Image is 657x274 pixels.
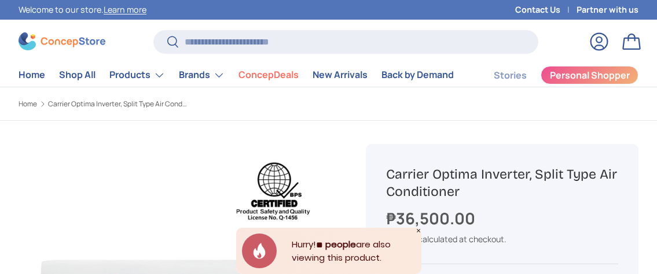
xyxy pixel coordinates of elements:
a: Home [19,101,37,108]
summary: Products [102,64,172,87]
img: ConcepStore [19,32,105,50]
a: Brands [179,64,225,87]
h1: Carrier Optima Inverter, Split Type Air Conditioner [386,165,618,200]
a: Stories [494,64,527,87]
a: Partner with us [577,3,638,16]
a: Carrier Optima Inverter, Split Type Air Conditioner [48,101,187,108]
nav: Breadcrumbs [19,99,347,109]
div: Close [416,228,421,234]
a: Products [109,64,165,87]
a: Learn more [104,4,146,15]
a: ConcepDeals [238,64,299,86]
div: calculated at checkout. [386,233,618,245]
a: Shop All [59,64,96,86]
strong: ₱36,500.00 [386,208,478,229]
nav: Secondary [466,64,638,87]
a: Contact Us [515,3,577,16]
a: Back by Demand [381,64,454,86]
p: Welcome to our store. [19,3,146,16]
span: Personal Shopper [550,71,630,80]
a: Home [19,64,45,86]
nav: Primary [19,64,454,87]
a: Personal Shopper [541,66,638,84]
summary: Brands [172,64,232,87]
a: New Arrivals [313,64,368,86]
